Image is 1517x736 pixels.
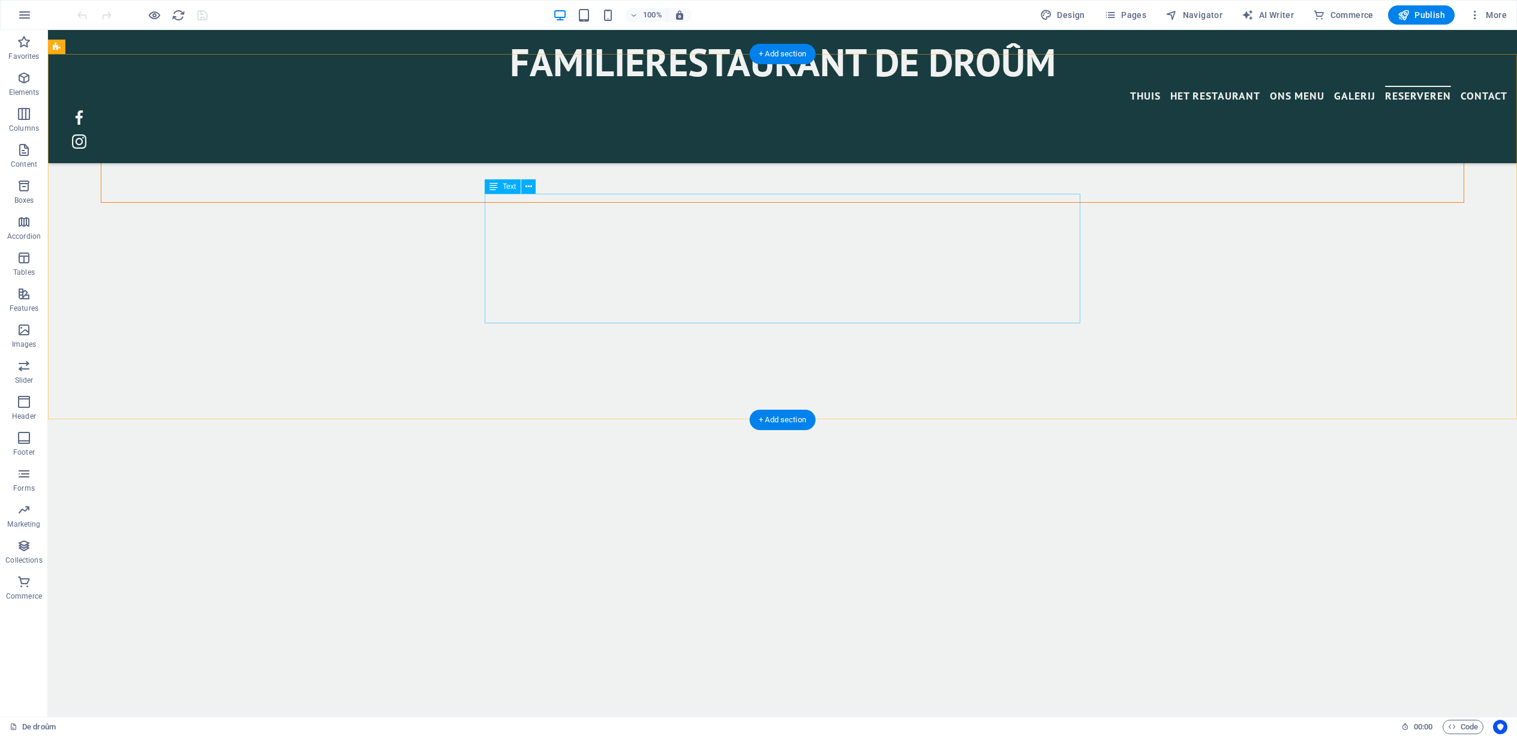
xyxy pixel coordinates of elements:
p: Forms [13,483,35,493]
p: Columns [9,124,39,133]
button: Usercentrics [1493,720,1507,734]
div: + Add section [749,44,816,64]
p: Elements [9,88,40,97]
span: Commerce [1313,9,1374,21]
button: Code [1443,720,1483,734]
span: Navigator [1165,9,1222,21]
div: + Add section [749,410,816,430]
button: AI Writer [1237,5,1299,25]
p: Favorites [8,52,39,61]
span: : [1422,722,1424,731]
button: More [1464,5,1512,25]
span: Pages [1104,9,1146,21]
span: Design [1040,9,1085,21]
span: Text [503,183,516,190]
p: Header [12,411,36,421]
button: Publish [1388,5,1455,25]
i: On resize automatically adjust zoom level to fit chosen device. [674,10,685,20]
p: Features [10,304,38,313]
button: Pages [1100,5,1151,25]
p: Footer [13,447,35,457]
p: Content [11,160,37,169]
span: Code [1448,720,1478,734]
button: Commerce [1308,5,1378,25]
button: 100% [625,8,668,22]
p: Commerce [6,591,42,601]
h6: Session time [1401,720,1433,734]
button: Click here to leave preview mode and continue editing [147,8,161,22]
p: Accordion [7,232,41,241]
div: Design (Ctrl+Alt+Y) [1035,5,1090,25]
p: Boxes [14,196,34,205]
p: Collections [5,555,42,565]
span: AI Writer [1242,9,1294,21]
button: Design [1035,5,1090,25]
span: Publish [1398,9,1445,21]
p: Marketing [7,519,40,529]
span: 00 00 [1414,720,1432,734]
button: Navigator [1161,5,1227,25]
button: reload [171,8,185,22]
p: Images [12,340,37,349]
a: Click to cancel selection. Double-click to open Pages [10,720,56,734]
span: More [1469,9,1507,21]
h6: 100% [643,8,662,22]
i: Reload page [172,8,185,22]
p: Slider [15,375,34,385]
p: Tables [13,268,35,277]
